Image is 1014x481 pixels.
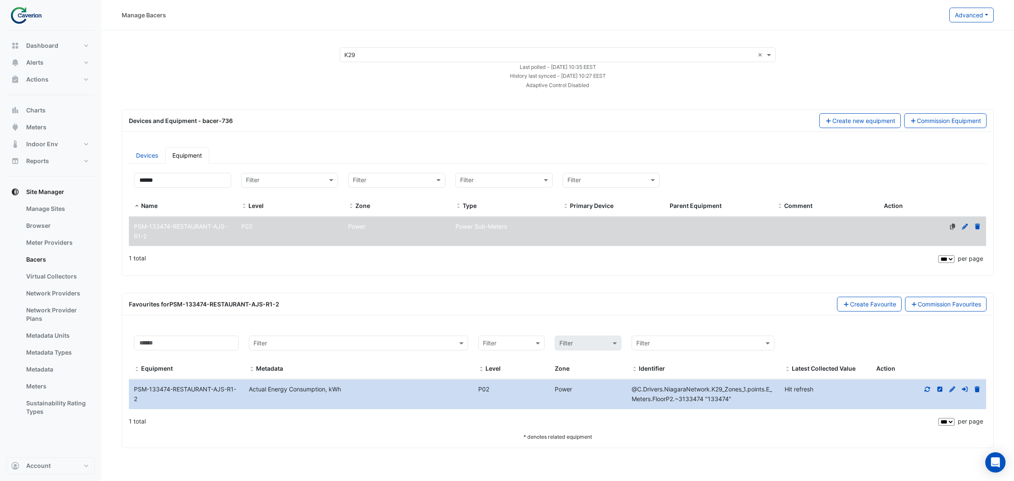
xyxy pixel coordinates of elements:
[884,202,903,209] span: Action
[985,452,1006,473] div: Open Intercom Messenger
[19,361,95,378] a: Metadata
[473,385,550,394] div: P02
[7,457,95,474] button: Account
[11,157,19,165] app-icon: Reports
[905,297,987,312] a: Commission Favourites
[11,106,19,115] app-icon: Charts
[973,385,981,393] a: Delete
[241,203,247,210] span: Level
[550,336,626,350] div: Please select Filter first
[26,41,58,50] span: Dashboard
[19,285,95,302] a: Network Providers
[7,136,95,153] button: Indoor Env
[639,365,665,372] span: Identifier
[26,123,46,131] span: Meters
[141,365,173,372] span: Equipment
[785,366,790,373] span: Latest Collected Value
[7,54,95,71] button: Alerts
[949,385,956,393] a: Full Edit
[124,116,814,125] div: Devices and Equipment - bacer-736
[348,223,365,230] span: Power
[777,203,783,210] span: Comment
[161,301,279,308] span: for
[19,327,95,344] a: Metadata Units
[26,106,46,115] span: Charts
[961,223,969,230] a: Edit
[11,188,19,196] app-icon: Site Manager
[7,183,95,200] button: Site Manager
[26,157,49,165] span: Reports
[520,64,596,70] small: Mon 08-Sep-2025 10:35 EEST
[19,217,95,234] a: Browser
[11,123,19,131] app-icon: Meters
[958,255,983,262] span: per page
[11,140,19,148] app-icon: Indoor Env
[129,248,937,269] div: 1 total
[949,223,957,230] a: No primary device defined
[129,411,937,432] div: 1 total
[785,385,813,393] span: Hit refresh
[11,75,19,84] app-icon: Actions
[355,202,370,209] span: Zone
[19,234,95,251] a: Meter Providers
[961,385,969,393] a: Move to different equipment
[129,147,165,164] a: Devices
[141,202,158,209] span: Name
[974,223,981,230] a: Delete
[526,82,589,88] small: Adaptive Control Disabled
[563,203,569,210] span: Primary Device
[19,251,95,268] a: Bacers
[241,223,252,230] span: P02
[632,385,772,402] span: Identifier
[523,434,592,440] small: * denotes related equipment
[134,223,227,240] span: PSM-133474-RESTAURANT-AJS-R1-2
[876,365,895,372] span: Action
[129,300,279,309] div: Favourites
[26,75,49,84] span: Actions
[244,385,473,394] div: Actual Energy Consumption, kWh
[936,385,944,393] a: Inline Edit
[904,113,987,128] button: Commission Equipment
[10,7,48,24] img: Company Logo
[134,203,140,210] span: Name
[169,301,279,308] strong: PSM-133474-RESTAURANT-AJS-R1-2
[455,203,461,210] span: Type
[26,58,44,67] span: Alerts
[19,378,95,395] a: Meters
[26,140,58,148] span: Indoor Env
[348,203,354,210] span: Zone
[758,50,765,59] span: Clear
[7,119,95,136] button: Meters
[7,200,95,424] div: Site Manager
[122,11,166,19] div: Manage Bacers
[129,385,244,404] div: PSM-133474-RESTAURANT-AJS-R1-2
[7,153,95,169] button: Reports
[485,365,501,372] span: Level
[26,462,51,470] span: Account
[550,385,626,394] div: Power
[26,188,64,196] span: Site Manager
[819,113,901,128] button: Create new equipment
[19,344,95,361] a: Metadata Types
[19,200,95,217] a: Manage Sites
[555,365,570,372] span: Zone
[11,58,19,67] app-icon: Alerts
[632,366,638,373] span: Identifier
[837,297,902,312] button: Create Favourite
[7,71,95,88] button: Actions
[478,366,484,373] span: Level and Zone
[19,302,95,327] a: Network Provider Plans
[784,202,812,209] span: Comment
[249,366,255,373] span: Metadata
[924,385,931,393] a: Refresh
[248,202,264,209] span: Level
[19,395,95,420] a: Sustainability Rating Types
[165,147,209,164] a: Equipment
[11,41,19,50] app-icon: Dashboard
[570,202,613,209] span: Primary Device
[256,365,283,372] span: Metadata
[7,37,95,54] button: Dashboard
[792,365,856,372] span: Latest value collected and stored in history
[455,223,507,230] span: Power Sub-Meters
[7,102,95,119] button: Charts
